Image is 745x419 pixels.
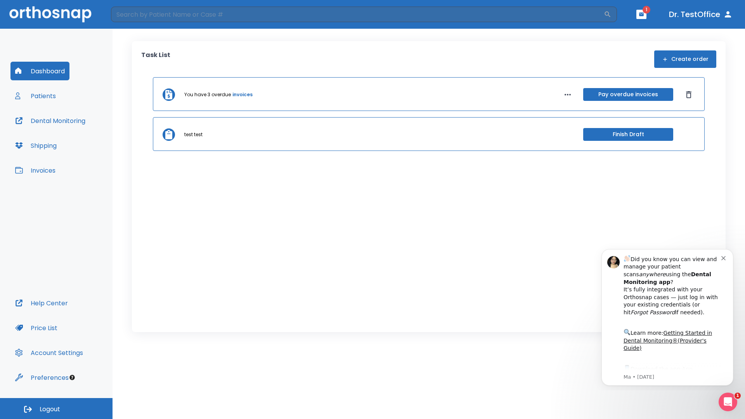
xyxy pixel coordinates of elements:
[719,393,737,411] iframe: Intercom live chat
[141,50,170,68] p: Task List
[735,393,741,399] span: 1
[10,343,88,362] button: Account Settings
[10,368,73,387] button: Preferences
[34,122,132,161] div: Download the app: | ​ Let us know if you need help getting started!
[583,88,673,101] button: Pay overdue invoices
[10,136,61,155] button: Shipping
[643,6,650,14] span: 1
[34,132,132,139] p: Message from Ma, sent 6w ago
[583,128,673,141] button: Finish Draft
[10,62,69,80] button: Dashboard
[9,6,92,22] img: Orthosnap
[69,374,76,381] div: Tooltip anchor
[10,319,62,337] button: Price List
[184,91,231,98] p: You have 3 overdue
[10,87,61,105] button: Patients
[10,161,60,180] button: Invoices
[10,111,90,130] button: Dental Monitoring
[654,50,716,68] button: Create order
[111,7,604,22] input: Search by Patient Name or Case #
[40,405,60,414] span: Logout
[34,124,103,138] a: App Store
[590,242,745,390] iframe: Intercom notifications message
[666,7,736,21] button: Dr. TestOffice
[132,12,138,18] button: Dismiss notification
[184,131,203,138] p: test test
[683,88,695,101] button: Dismiss
[10,294,73,312] button: Help Center
[232,91,253,98] a: invoices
